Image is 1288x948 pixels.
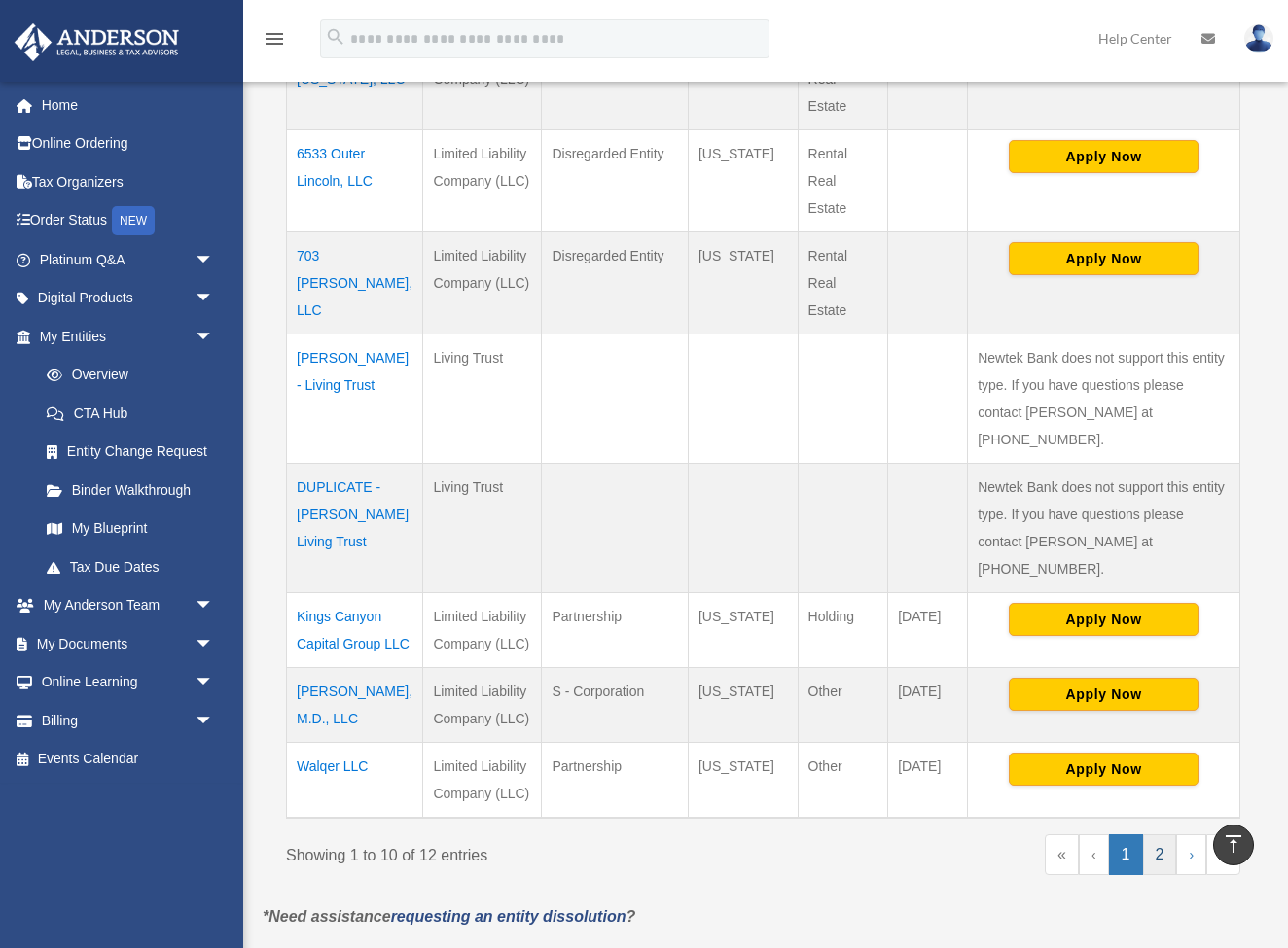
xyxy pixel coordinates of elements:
td: S - Corporation [542,667,688,742]
a: Order StatusNEW [14,201,243,241]
a: Previous [1079,834,1109,875]
td: Disregarded Entity [542,231,688,334]
button: Apply Now [1009,603,1199,636]
td: Living Trust [423,334,542,463]
button: Apply Now [1009,753,1199,786]
td: Limited Liability Company (LLC) [423,231,542,334]
a: My Blueprint [27,509,233,548]
td: Newtek Bank does not support this entity type. If you have questions please contact [PERSON_NAME]... [968,463,1240,592]
button: Apply Now [1009,140,1199,173]
img: Anderson Advisors Platinum Portal [9,23,185,61]
a: Tax Organizers [14,162,243,201]
td: Limited Liability Company (LLC) [423,592,542,667]
a: Overview [27,356,224,395]
td: Walqer LLC [287,742,423,818]
button: Apply Now [1009,678,1199,711]
td: [US_STATE] [688,667,798,742]
a: Last [1206,834,1240,875]
a: Entity Change Request [27,433,233,472]
td: 703 [PERSON_NAME], LLC [287,231,423,334]
em: *Need assistance ? [263,908,635,925]
a: Home [14,86,243,124]
a: Online Learningarrow_drop_down [14,663,243,702]
td: DUPLICATE - [PERSON_NAME] Living Trust [287,463,423,592]
td: 6533 Outer Lincoln, LLC [287,129,423,231]
td: Limited Liability Company (LLC) [423,667,542,742]
a: My Anderson Teamarrow_drop_down [14,586,243,625]
td: Other [798,667,888,742]
td: [US_STATE] [688,592,798,667]
a: 1 [1109,834,1143,875]
td: [US_STATE] [688,231,798,334]
td: Kings Canyon Capital Group LLC [287,592,423,667]
a: My Documentsarrow_drop_down [14,624,243,663]
span: arrow_drop_down [195,663,233,703]
a: Platinum Q&Aarrow_drop_down [14,240,243,279]
td: Disregarded Entity [542,129,688,231]
td: Holding [798,592,888,667]
td: Partnership [542,742,688,818]
td: [US_STATE] [688,742,798,818]
td: Limited Liability Company (LLC) [423,129,542,231]
a: Binder Walkthrough [27,471,233,509]
img: User Pic [1244,24,1273,53]
td: Living Trust [423,463,542,592]
i: search [325,26,346,48]
span: arrow_drop_down [195,586,233,626]
span: arrow_drop_down [195,701,233,741]
a: First [1045,834,1079,875]
td: Rental Real Estate [798,231,888,334]
button: Apply Now [1009,242,1199,275]
td: Partnership [542,592,688,667]
td: Limited Liability Company (LLC) [423,742,542,818]
i: vertical_align_top [1222,832,1245,856]
span: arrow_drop_down [195,624,233,664]
a: Online Ordering [14,124,243,163]
td: [DATE] [888,742,968,818]
i: menu [263,27,286,51]
a: requesting an entity dissolution [391,908,626,925]
td: [DATE] [888,592,968,667]
a: CTA Hub [27,394,233,433]
td: [PERSON_NAME], M.D., LLC [287,667,423,742]
td: Rental Real Estate [798,129,888,231]
span: arrow_drop_down [195,240,233,280]
div: Showing 1 to 10 of 12 entries [286,834,749,869]
span: arrow_drop_down [195,317,233,357]
a: Digital Productsarrow_drop_down [14,279,243,318]
td: Other [798,742,888,818]
a: menu [263,34,286,51]
a: 2 [1143,834,1177,875]
td: Newtek Bank does not support this entity type. If you have questions please contact [PERSON_NAME]... [968,334,1240,463]
div: NEW [112,206,155,235]
a: Next [1176,834,1206,875]
td: [DATE] [888,667,968,742]
a: Events Calendar [14,740,243,779]
span: arrow_drop_down [195,279,233,319]
a: Billingarrow_drop_down [14,701,243,740]
td: [PERSON_NAME] - Living Trust [287,334,423,463]
a: Tax Due Dates [27,547,233,586]
a: My Entitiesarrow_drop_down [14,317,233,356]
td: [US_STATE] [688,129,798,231]
a: vertical_align_top [1213,825,1254,865]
